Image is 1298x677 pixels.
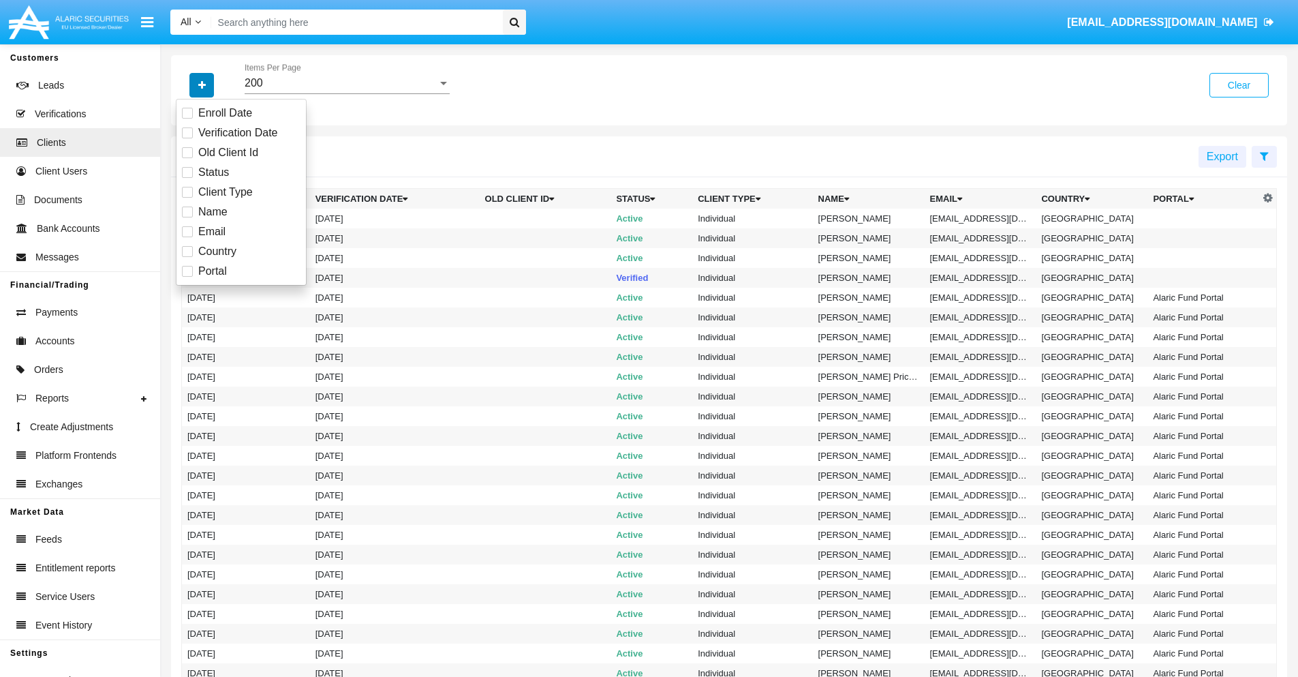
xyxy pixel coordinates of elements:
td: Individual [692,387,812,406]
td: [DATE] [310,485,480,505]
td: Active [611,426,692,446]
span: Documents [34,193,82,207]
td: [PERSON_NAME] [813,209,925,228]
td: Verified [611,268,692,288]
td: Active [611,347,692,367]
td: [DATE] [182,367,310,387]
td: Alaric Fund Portal [1147,624,1259,644]
td: [EMAIL_ADDRESS][DOMAIN_NAME] [925,446,1036,466]
th: Status [611,189,692,209]
td: [GEOGRAPHIC_DATA] [1036,525,1147,545]
td: [EMAIL_ADDRESS][DOMAIN_NAME] [925,604,1036,624]
td: [DATE] [310,644,480,663]
td: [DATE] [182,466,310,485]
td: [DATE] [182,545,310,565]
td: [DATE] [310,426,480,446]
td: [DATE] [310,367,480,387]
td: [DATE] [310,565,480,584]
td: [GEOGRAPHIC_DATA] [1036,268,1147,288]
span: [EMAIL_ADDRESS][DOMAIN_NAME] [1067,16,1257,28]
td: Alaric Fund Portal [1147,327,1259,347]
img: Logo image [7,2,131,42]
td: [DATE] [310,288,480,307]
td: [DATE] [182,584,310,604]
td: Active [611,624,692,644]
td: [DATE] [310,466,480,485]
span: Name [198,204,228,220]
span: Client Users [35,164,87,179]
td: [GEOGRAPHIC_DATA] [1036,228,1147,248]
td: [EMAIL_ADDRESS][DOMAIN_NAME] [925,288,1036,307]
td: [PERSON_NAME] [813,228,925,248]
td: [PERSON_NAME] [813,288,925,307]
a: All [170,15,211,29]
td: [DATE] [182,327,310,347]
span: Enroll Date [198,105,252,121]
td: [EMAIL_ADDRESS][DOMAIN_NAME] [925,624,1036,644]
td: [EMAIL_ADDRESS][DOMAIN_NAME] [925,466,1036,485]
td: [DATE] [310,387,480,406]
td: [DATE] [310,347,480,367]
td: Alaric Fund Portal [1147,446,1259,466]
span: Status [198,164,229,181]
td: Individual [692,446,812,466]
td: Alaric Fund Portal [1147,525,1259,545]
button: Clear [1209,73,1269,97]
td: [DATE] [310,545,480,565]
td: Individual [692,644,812,663]
td: Active [611,565,692,584]
span: Export [1207,151,1238,162]
td: [PERSON_NAME] [813,545,925,565]
th: Old Client Id [480,189,611,209]
td: [GEOGRAPHIC_DATA] [1036,327,1147,347]
td: Individual [692,347,812,367]
td: [GEOGRAPHIC_DATA] [1036,347,1147,367]
td: Active [611,248,692,268]
span: Accounts [35,334,75,348]
td: [GEOGRAPHIC_DATA] [1036,387,1147,406]
th: Verification date [310,189,480,209]
td: [PERSON_NAME] [813,387,925,406]
span: Payments [35,305,78,320]
td: [EMAIL_ADDRESS][DOMAIN_NAME] [925,525,1036,545]
td: Individual [692,525,812,545]
td: [PERSON_NAME] [813,406,925,426]
span: Client Type [198,184,253,200]
td: Individual [692,209,812,228]
td: Individual [692,604,812,624]
td: Active [611,387,692,406]
td: [EMAIL_ADDRESS][DOMAIN_NAME] [925,209,1036,228]
td: [PERSON_NAME] [813,485,925,505]
td: [DATE] [182,387,310,406]
td: Active [611,228,692,248]
td: [GEOGRAPHIC_DATA] [1036,565,1147,584]
td: Alaric Fund Portal [1147,485,1259,505]
td: Active [611,209,692,228]
button: Export [1199,146,1246,168]
td: Alaric Fund Portal [1147,545,1259,565]
td: [EMAIL_ADDRESS][DOMAIN_NAME] [925,347,1036,367]
input: Search [211,10,498,35]
td: [PERSON_NAME] [813,248,925,268]
td: Individual [692,268,812,288]
td: [PERSON_NAME] [813,347,925,367]
span: Old Client Id [198,145,258,161]
td: [DATE] [182,485,310,505]
td: Individual [692,584,812,604]
td: [PERSON_NAME] [813,268,925,288]
td: Individual [692,624,812,644]
td: Active [611,327,692,347]
td: [GEOGRAPHIC_DATA] [1036,367,1147,387]
td: [GEOGRAPHIC_DATA] [1036,209,1147,228]
td: [GEOGRAPHIC_DATA] [1036,426,1147,446]
span: Feeds [35,532,62,547]
td: [GEOGRAPHIC_DATA] [1036,644,1147,663]
td: [PERSON_NAME] [813,644,925,663]
td: [DATE] [310,327,480,347]
td: [GEOGRAPHIC_DATA] [1036,604,1147,624]
td: Alaric Fund Portal [1147,347,1259,367]
td: Alaric Fund Portal [1147,406,1259,426]
td: Active [611,644,692,663]
span: Exchanges [35,477,82,492]
td: [DATE] [182,525,310,545]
